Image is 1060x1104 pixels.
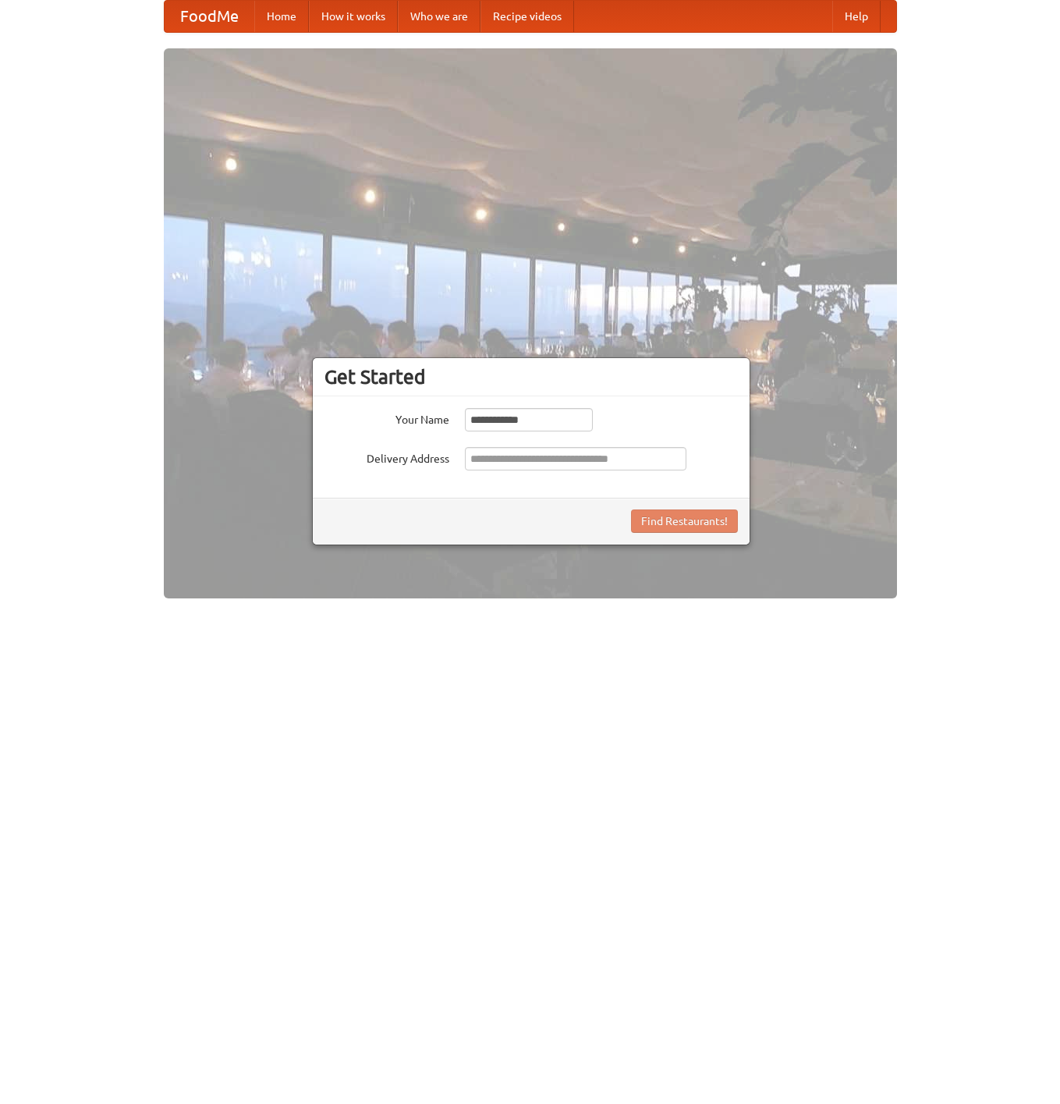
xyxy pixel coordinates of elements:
[832,1,881,32] a: Help
[631,509,738,533] button: Find Restaurants!
[324,447,449,467] label: Delivery Address
[254,1,309,32] a: Home
[324,408,449,428] label: Your Name
[324,365,738,389] h3: Get Started
[480,1,574,32] a: Recipe videos
[398,1,480,32] a: Who we are
[309,1,398,32] a: How it works
[165,1,254,32] a: FoodMe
